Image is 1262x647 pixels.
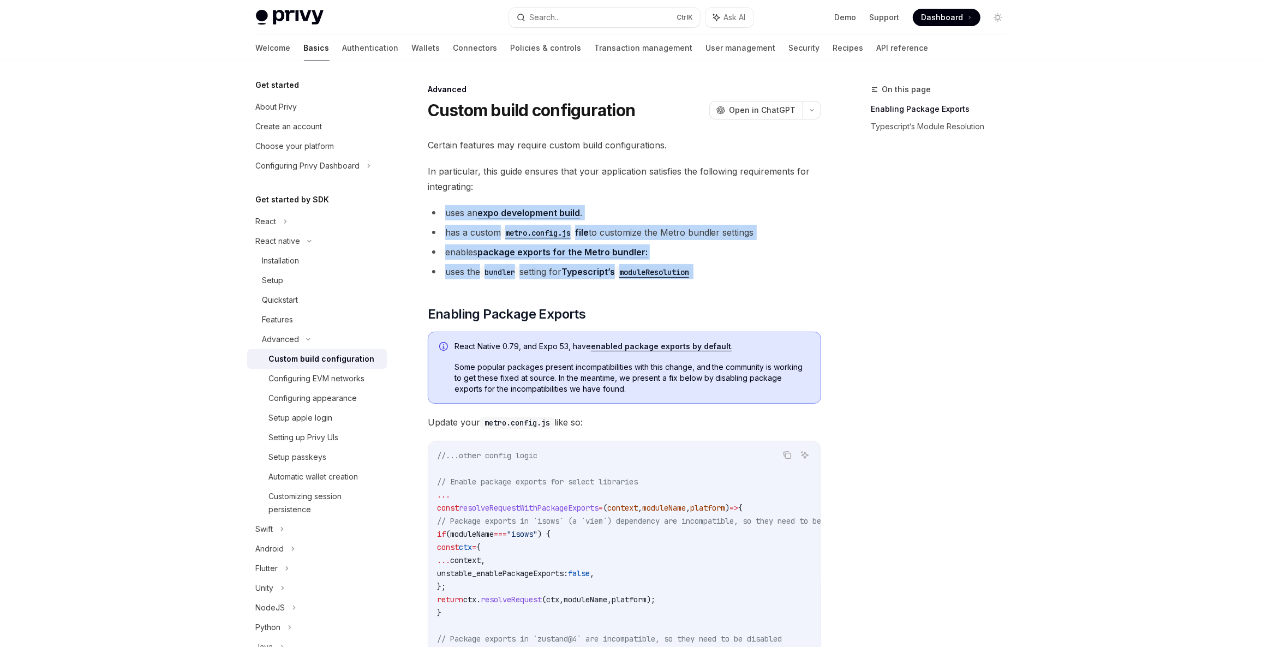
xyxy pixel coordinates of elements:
[256,10,324,25] img: light logo
[472,542,476,552] span: =
[705,8,753,27] button: Ask AI
[256,582,274,595] div: Unity
[729,105,796,116] span: Open in ChatGPT
[615,266,693,278] code: moduleResolution
[247,251,387,271] a: Installation
[256,120,322,133] div: Create an account
[450,529,494,539] span: moduleName
[481,555,485,565] span: ,
[833,35,864,61] a: Recipes
[247,447,387,467] a: Setup passkeys
[428,305,586,323] span: Enabling Package Exports
[568,568,590,578] span: false
[477,207,580,219] a: expo development build
[437,608,441,618] span: }
[870,12,900,23] a: Support
[437,451,537,460] span: //...other config logic
[453,35,498,61] a: Connectors
[729,503,738,513] span: =>
[428,100,636,120] h1: Custom build configuration
[780,448,794,462] button: Copy the contents from the code block
[437,555,450,565] span: ...
[607,595,612,604] span: ,
[677,13,693,22] span: Ctrl K
[269,470,358,483] div: Automatic wallet creation
[871,100,1015,118] a: Enabling Package Exports
[256,562,278,575] div: Flutter
[738,503,743,513] span: {
[724,12,746,23] span: Ask AI
[437,503,459,513] span: const
[247,136,387,156] a: Choose your platform
[256,159,360,172] div: Configuring Privy Dashboard
[922,12,964,23] span: Dashboard
[437,595,463,604] span: return
[269,392,357,405] div: Configuring appearance
[690,503,725,513] span: platform
[437,634,782,644] span: // Package exports in `zustand@4` are incompatible, so they need to be disabled
[428,244,821,260] li: enables
[542,595,546,604] span: (
[247,117,387,136] a: Create an account
[511,35,582,61] a: Policies & controls
[256,193,330,206] h5: Get started by SDK
[607,503,638,513] span: context
[247,349,387,369] a: Custom build configuration
[798,448,812,462] button: Ask AI
[437,568,568,578] span: unstable_enablePackageExports:
[564,595,607,604] span: moduleName
[877,35,929,61] a: API reference
[437,490,450,500] span: ...
[530,11,560,24] div: Search...
[642,503,686,513] span: moduleName
[262,254,300,267] div: Installation
[789,35,820,61] a: Security
[599,503,603,513] span: =
[882,83,931,96] span: On this page
[476,595,481,604] span: .
[603,503,607,513] span: (
[428,264,821,279] li: uses the setting for
[256,79,300,92] h5: Get started
[480,266,519,278] code: bundler
[446,529,450,539] span: (
[709,101,803,119] button: Open in ChatGPT
[481,595,542,604] span: resolveRequest
[501,227,589,238] a: metro.config.jsfile
[561,266,693,277] a: Typescript’smoduleResolution
[437,529,446,539] span: if
[304,35,330,61] a: Basics
[247,408,387,428] a: Setup apple login
[428,225,821,240] li: has a custom to customize the Metro bundler settings
[269,411,333,424] div: Setup apple login
[256,140,334,153] div: Choose your platform
[269,352,375,366] div: Custom build configuration
[835,12,857,23] a: Demo
[247,428,387,447] a: Setting up Privy UIs
[247,369,387,388] a: Configuring EVM networks
[256,601,285,614] div: NodeJS
[262,333,300,346] div: Advanced
[256,523,273,536] div: Swift
[262,313,294,326] div: Features
[428,84,821,95] div: Advanced
[591,342,732,351] a: enabled package exports by default
[428,415,821,430] span: Update your like so:
[463,595,476,604] span: ctx
[595,35,693,61] a: Transaction management
[428,205,821,220] li: uses an .
[612,595,647,604] span: platform
[450,555,481,565] span: context
[256,235,301,248] div: React native
[269,372,365,385] div: Configuring EVM networks
[247,388,387,408] a: Configuring appearance
[459,503,599,513] span: resolveRequestWithPackageExports
[437,516,860,526] span: // Package exports in `isows` (a `viem`) dependency are incompatible, so they need to be disabled
[537,529,551,539] span: ) {
[559,595,564,604] span: ,
[989,9,1007,26] button: Toggle dark mode
[480,417,554,429] code: metro.config.js
[546,595,559,604] span: ctx
[647,595,655,604] span: );
[247,487,387,519] a: Customizing session persistence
